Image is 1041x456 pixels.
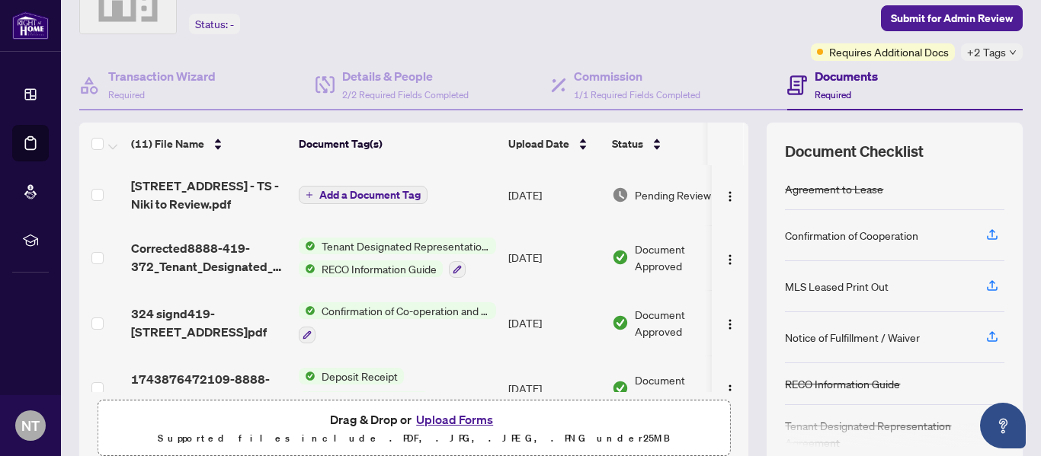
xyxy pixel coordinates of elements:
[891,6,1013,30] span: Submit for Admin Review
[612,187,629,203] img: Document Status
[131,305,287,341] span: 324 signd419-[STREET_ADDRESS]pdf
[108,89,145,100] span: Required
[574,89,700,100] span: 1/1 Required Fields Completed
[724,254,736,266] img: Logo
[635,187,711,203] span: Pending Review
[342,89,469,100] span: 2/2 Required Fields Completed
[724,384,736,396] img: Logo
[316,368,404,384] span: Deposit Receipt
[785,375,900,392] div: RECO Information Guide
[967,43,1006,61] span: +2 Tags
[718,183,742,207] button: Logo
[502,290,606,356] td: [DATE]
[131,370,287,407] span: 1743876472109-8888-419depositreceipt.pdf
[612,380,629,397] img: Document Status
[299,260,316,277] img: Status Icon
[502,225,606,291] td: [DATE]
[299,186,428,204] button: Add a Document Tag
[108,67,216,85] h4: Transaction Wizard
[189,14,240,34] div: Status:
[299,238,496,279] button: Status IconTenant Designated Representation AgreementStatus IconRECO Information Guide
[502,356,606,421] td: [DATE]
[131,177,287,213] span: [STREET_ADDRESS] - TS - Niki to Review.pdf
[319,190,421,200] span: Add a Document Tag
[724,318,736,330] img: Logo
[125,123,293,165] th: (11) File Name
[635,241,729,274] span: Document Approved
[316,302,496,319] span: Confirmation of Co-operation and Representation—Buyer/Seller
[316,391,429,408] span: Copy of Deposit Type
[502,164,606,225] td: [DATE]
[299,368,316,384] img: Status Icon
[612,136,643,152] span: Status
[785,180,883,197] div: Agreement to Lease
[107,429,720,448] p: Supported files include .PDF, .JPG, .JPEG, .PNG under 25 MB
[718,245,742,269] button: Logo
[606,123,735,165] th: Status
[306,191,313,199] span: plus
[829,43,949,60] span: Requires Additional Docs
[293,123,502,165] th: Document Tag(s)
[785,417,1004,451] div: Tenant Designated Representation Agreement
[342,67,469,85] h4: Details & People
[1009,49,1017,56] span: down
[502,123,606,165] th: Upload Date
[785,227,918,244] div: Confirmation of Cooperation
[12,11,49,40] img: logo
[299,368,452,409] button: Status IconDeposit ReceiptStatus IconCopy of Deposit Type
[330,410,498,429] span: Drag & Drop or
[412,410,498,429] button: Upload Forms
[881,5,1023,31] button: Submit for Admin Review
[785,278,889,295] div: MLS Leased Print Out
[980,403,1026,448] button: Open asap
[635,306,729,340] span: Document Approved
[724,190,736,202] img: Logo
[612,249,629,266] img: Document Status
[508,136,569,152] span: Upload Date
[635,371,729,405] span: Document Approved
[21,415,40,436] span: NT
[612,314,629,331] img: Document Status
[718,311,742,335] button: Logo
[785,141,924,162] span: Document Checklist
[815,89,851,100] span: Required
[316,260,443,277] span: RECO Information Guide
[574,67,700,85] h4: Commission
[299,302,316,319] img: Status Icon
[230,18,234,31] span: -
[785,329,920,346] div: Notice of Fulfillment / Waiver
[815,67,878,85] h4: Documents
[299,302,496,343] button: Status IconConfirmation of Co-operation and Representation—Buyer/Seller
[131,136,204,152] span: (11) File Name
[131,239,287,276] span: Corrected8888-419-372_Tenant_Designated_Representation_Agreement_-_PropTx-[PERSON_NAME] 1.pdf
[299,185,428,205] button: Add a Document Tag
[316,238,496,254] span: Tenant Designated Representation Agreement
[299,391,316,408] img: Status Icon
[718,376,742,400] button: Logo
[299,238,316,254] img: Status Icon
